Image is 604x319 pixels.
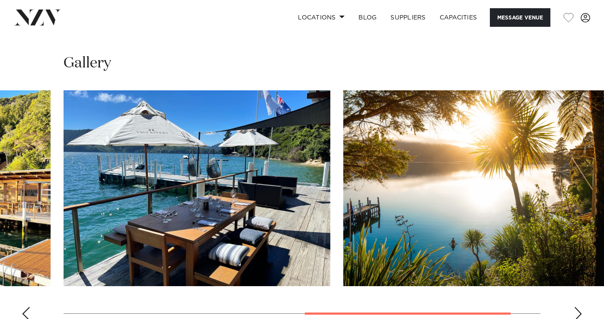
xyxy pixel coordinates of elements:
swiper-slide: 3 / 4 [64,90,330,286]
h2: Gallery [64,54,111,73]
a: Capacities [433,8,484,27]
a: Locations [291,8,352,27]
a: BLOG [352,8,383,27]
img: nzv-logo.png [14,10,61,25]
button: Message Venue [490,8,550,27]
a: SUPPLIERS [383,8,432,27]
